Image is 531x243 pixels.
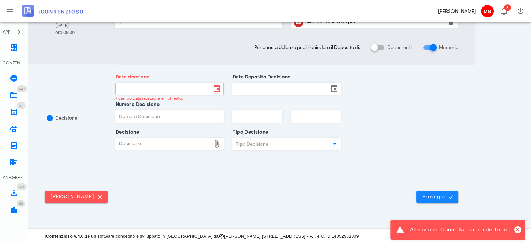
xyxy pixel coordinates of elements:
[19,201,23,206] span: 88
[233,138,327,150] input: Tipo Decisione
[17,102,26,109] span: Distintivo
[19,87,25,91] span: 642
[416,191,458,203] button: Prosegui
[113,129,139,136] label: Decisione
[438,8,476,15] div: [PERSON_NAME]
[45,191,108,203] button: [PERSON_NAME]
[55,22,75,29] div: [DATE]
[495,3,512,20] button: Distintivo
[230,129,268,136] label: Tipo Decisione
[22,5,83,17] img: logo-text-2x.png
[481,5,494,17] span: MB
[55,29,75,36] div: ore 08:30
[479,3,495,20] button: MB
[17,200,25,207] span: Distintivo
[19,185,24,189] span: 325
[17,85,27,92] span: Distintivo
[45,234,87,239] strong: iContenzioso v.4.0.1
[504,4,511,11] span: Distintivo
[3,174,25,181] div: ANAGRAFICA
[387,44,412,51] label: Documenti
[410,226,507,234] div: Attenzione! Controlla i campi del form
[115,96,224,100] div: Il campo Data ricezione è richiesto.
[439,44,458,51] label: Memorie
[116,138,212,149] div: Decisione
[50,194,102,200] span: [PERSON_NAME]
[116,110,224,122] input: Numero Decisione
[55,115,78,122] div: Decisione
[113,101,160,108] label: Numero Decisione
[19,103,24,108] span: 321
[17,183,27,190] span: Distintivo
[422,194,453,200] span: Prosegui
[513,225,523,235] button: Chiudi
[3,60,25,66] div: CONTENZIOSO
[254,44,360,51] span: Per questa Udienza puoi richiedere il Deposito di:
